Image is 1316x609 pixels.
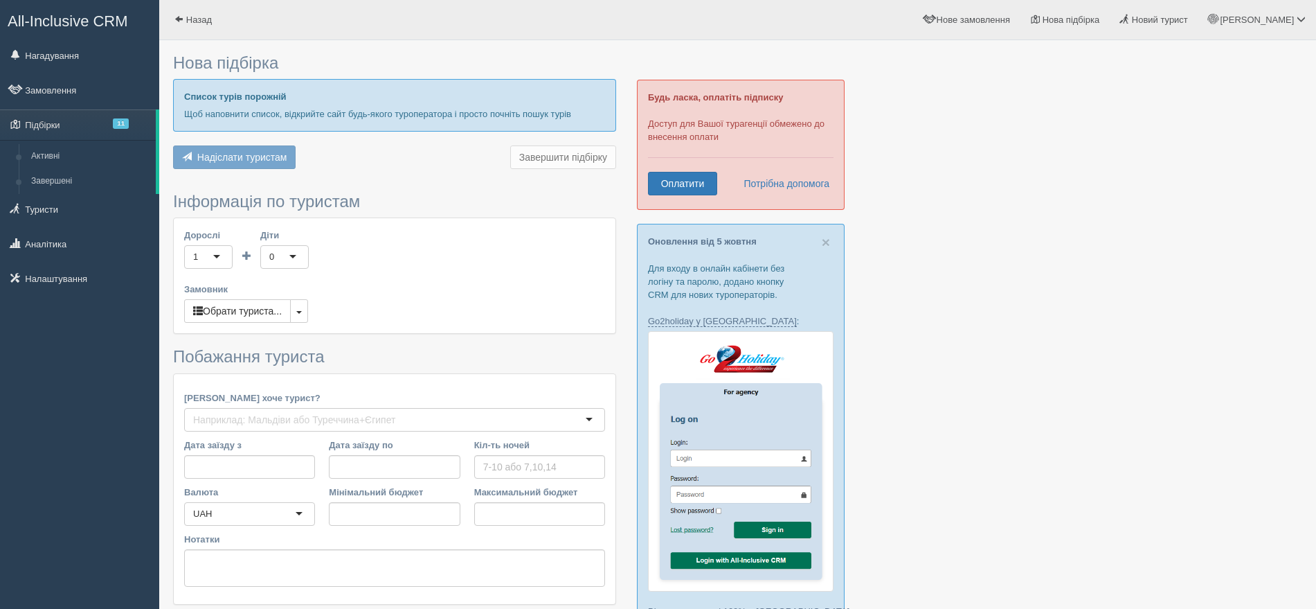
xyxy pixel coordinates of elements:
span: × [822,234,830,250]
img: go2holiday-login-via-crm-for-travel-agents.png [648,331,833,591]
p: Щоб наповнити список, відкрийте сайт будь-якого туроператора і просто почніть пошук турів [184,107,605,121]
a: All-Inclusive CRM [1,1,159,39]
label: Діти [260,229,309,242]
span: All-Inclusive CRM [8,12,128,30]
label: Дата заїзду по [329,439,460,452]
p: : [648,315,833,328]
label: Мінімальний бюджет [329,486,460,499]
a: Потрібна допомога [734,172,830,195]
label: Дорослі [184,229,233,242]
a: Оновлення від 5 жовтня [648,236,757,247]
label: Дата заїзду з [184,439,315,452]
span: Назад [186,15,212,25]
span: 11 [113,118,129,129]
label: Кіл-ть ночей [474,439,605,452]
span: Побажання туриста [173,347,325,366]
button: Обрати туриста... [184,299,291,323]
span: Нове замовлення [937,15,1010,25]
p: Для входу в онлайн кабінети без логіну та паролю, додано кнопку CRM для нових туроператорів. [648,262,833,301]
h3: Інформація по туристам [173,193,616,211]
h3: Нова підбірка [173,54,616,72]
span: Новий турист [1132,15,1188,25]
input: Наприклад: Мальдіви або Туреччина+Єгипет [193,413,401,427]
b: Будь ласка, оплатіть підписку [648,92,783,103]
label: [PERSON_NAME] хоче турист? [184,391,605,405]
a: Go2holiday у [GEOGRAPHIC_DATA] [648,316,797,327]
label: Замовник [184,283,605,296]
label: Максимальний бюджет [474,486,605,499]
label: Нотатки [184,533,605,546]
span: [PERSON_NAME] [1220,15,1294,25]
div: Доступ для Вашої турагенції обмежено до внесення оплати [637,80,845,210]
button: Надіслати туристам [173,145,296,169]
button: Close [822,235,830,249]
span: Нова підбірка [1043,15,1100,25]
a: Завершені [25,169,156,194]
div: UAH [193,507,212,521]
label: Валюта [184,486,315,499]
a: Активні [25,144,156,169]
span: Надіслати туристам [197,152,287,163]
input: 7-10 або 7,10,14 [474,455,605,479]
div: 0 [269,250,274,264]
div: 1 [193,250,198,264]
button: Завершити підбірку [510,145,616,169]
b: Список турів порожній [184,91,287,102]
a: Оплатити [648,172,717,195]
